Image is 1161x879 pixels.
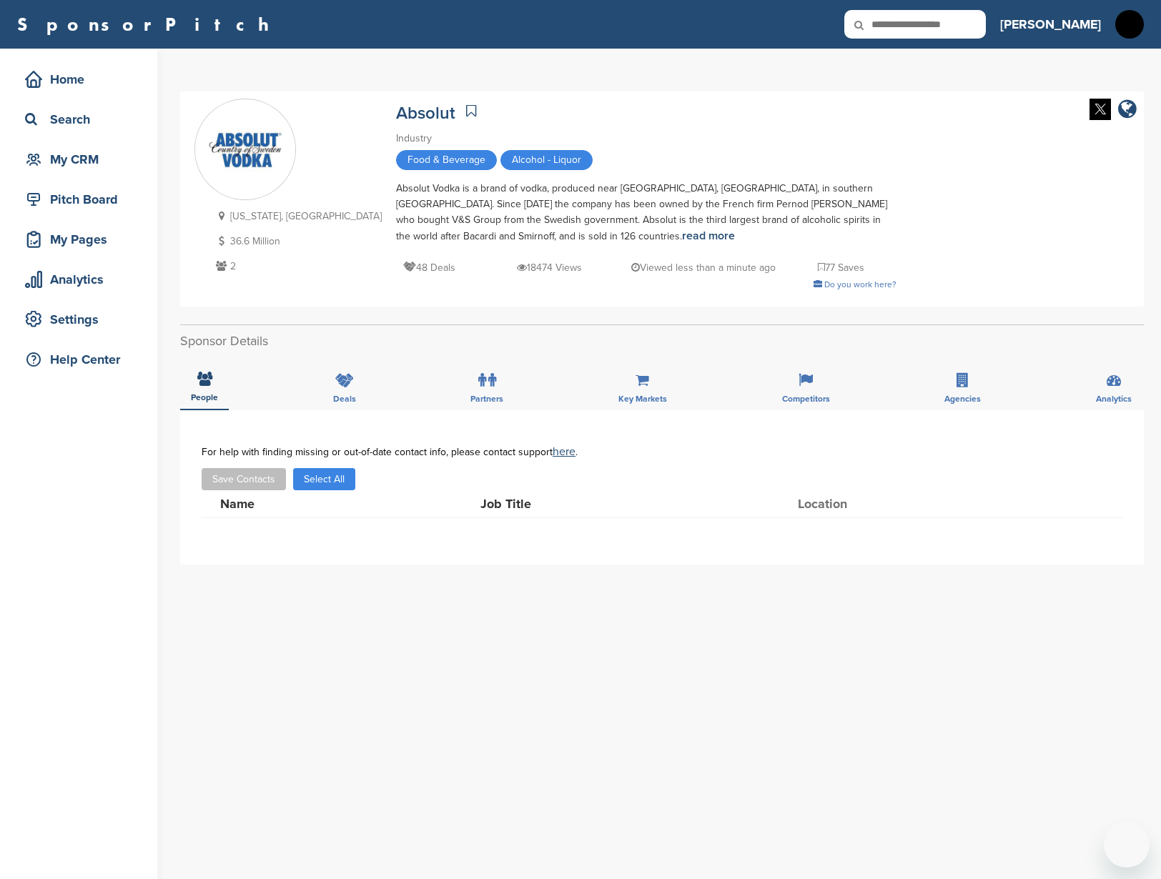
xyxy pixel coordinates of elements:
div: Analytics [21,267,143,292]
span: Deals [333,394,356,403]
a: My CRM [14,143,143,176]
div: My Pages [21,227,143,252]
a: SponsorPitch [17,15,278,34]
a: Absolut [396,103,455,124]
a: Home [14,63,143,96]
span: Alcohol - Liquor [500,150,593,170]
p: 18474 Views [517,259,582,277]
a: Do you work here? [814,279,896,289]
a: Analytics [14,263,143,296]
div: My CRM [21,146,143,172]
p: Viewed less than a minute ago [631,259,776,277]
a: read more [682,229,735,243]
span: Analytics [1096,394,1132,403]
button: Save Contacts [202,468,286,490]
div: Job Title [480,497,695,510]
p: 77 Saves [818,259,864,277]
h2: Sponsor Details [180,332,1144,351]
a: [PERSON_NAME] [1000,9,1101,40]
a: Search [14,103,143,136]
p: 36.6 Million [212,232,382,250]
h3: [PERSON_NAME] [1000,14,1101,34]
span: Do you work here? [824,279,896,289]
a: Settings [14,303,143,336]
div: Search [21,106,143,132]
div: Absolut Vodka is a brand of vodka, produced near [GEOGRAPHIC_DATA], [GEOGRAPHIC_DATA], in souther... [396,181,896,244]
div: Pitch Board [21,187,143,212]
a: here [553,445,575,459]
span: Food & Beverage [396,150,497,170]
img: Twitter white [1090,99,1111,120]
div: Help Center [21,347,143,372]
div: Location [798,497,905,510]
span: Competitors [782,394,830,403]
span: Agencies [944,394,981,403]
p: 48 Deals [403,259,455,277]
a: Help Center [14,343,143,376]
div: Settings [21,307,143,332]
div: For help with finding missing or out-of-date contact info, please contact support . [202,446,1122,457]
img: Sponsorpitch & Absolut [195,100,295,200]
iframe: Button to launch messaging window [1104,822,1150,868]
div: Name [220,497,377,510]
button: Select All [293,468,355,490]
a: company link [1118,99,1137,122]
span: Key Markets [618,394,667,403]
a: My Pages [14,223,143,256]
span: Partners [470,394,503,403]
span: People [191,393,218,402]
p: [US_STATE], [GEOGRAPHIC_DATA] [212,207,382,225]
p: 2 [212,257,382,275]
a: Pitch Board [14,183,143,216]
div: Industry [396,131,896,146]
div: Home [21,66,143,92]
